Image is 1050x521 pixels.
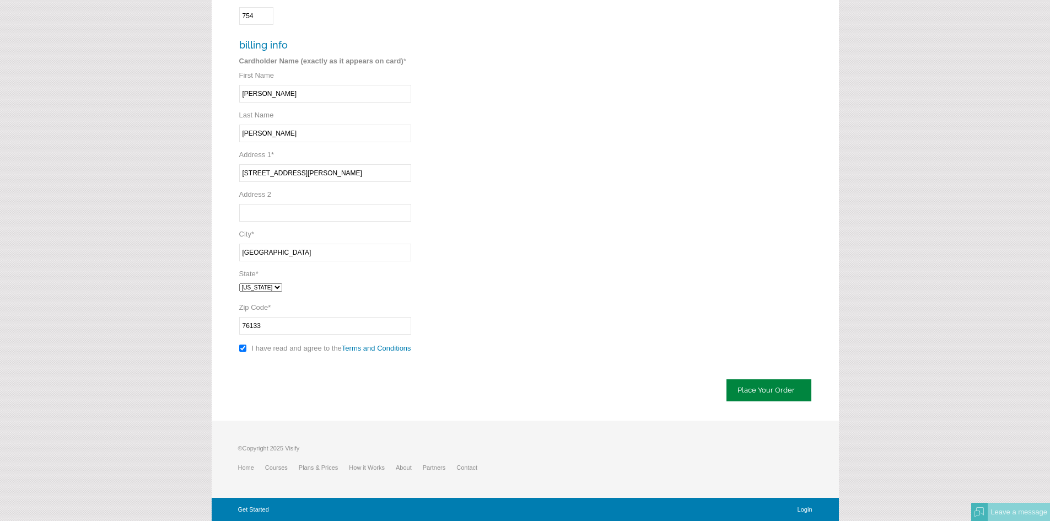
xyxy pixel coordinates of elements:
a: How it Works [349,464,396,471]
p: © [238,443,489,459]
label: Zip Code [239,303,271,311]
a: About [396,464,423,471]
a: Terms and Conditions [342,344,411,352]
a: Courses [265,464,299,471]
a: Place Your Order [726,379,811,401]
img: Offline [974,507,984,517]
span: Copyright 2025 Visify [243,445,300,452]
a: Get Started [238,506,269,513]
label: City [239,230,254,238]
a: Login [798,506,812,513]
h3: billing info [239,39,636,51]
label: First Name [239,71,274,79]
label: State [239,270,259,278]
a: Home [238,464,265,471]
a: Partners [423,464,457,471]
div: Leave a message [988,503,1050,521]
a: Contact [456,464,488,471]
label: Last Name [239,111,274,119]
strong: Cardholder Name (exactly as it appears on card) [239,57,403,65]
label: Address 1 [239,151,274,159]
label: Address 2 [239,190,272,198]
a: Plans & Prices [299,464,349,471]
label: I have read and agree to the [252,344,413,352]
